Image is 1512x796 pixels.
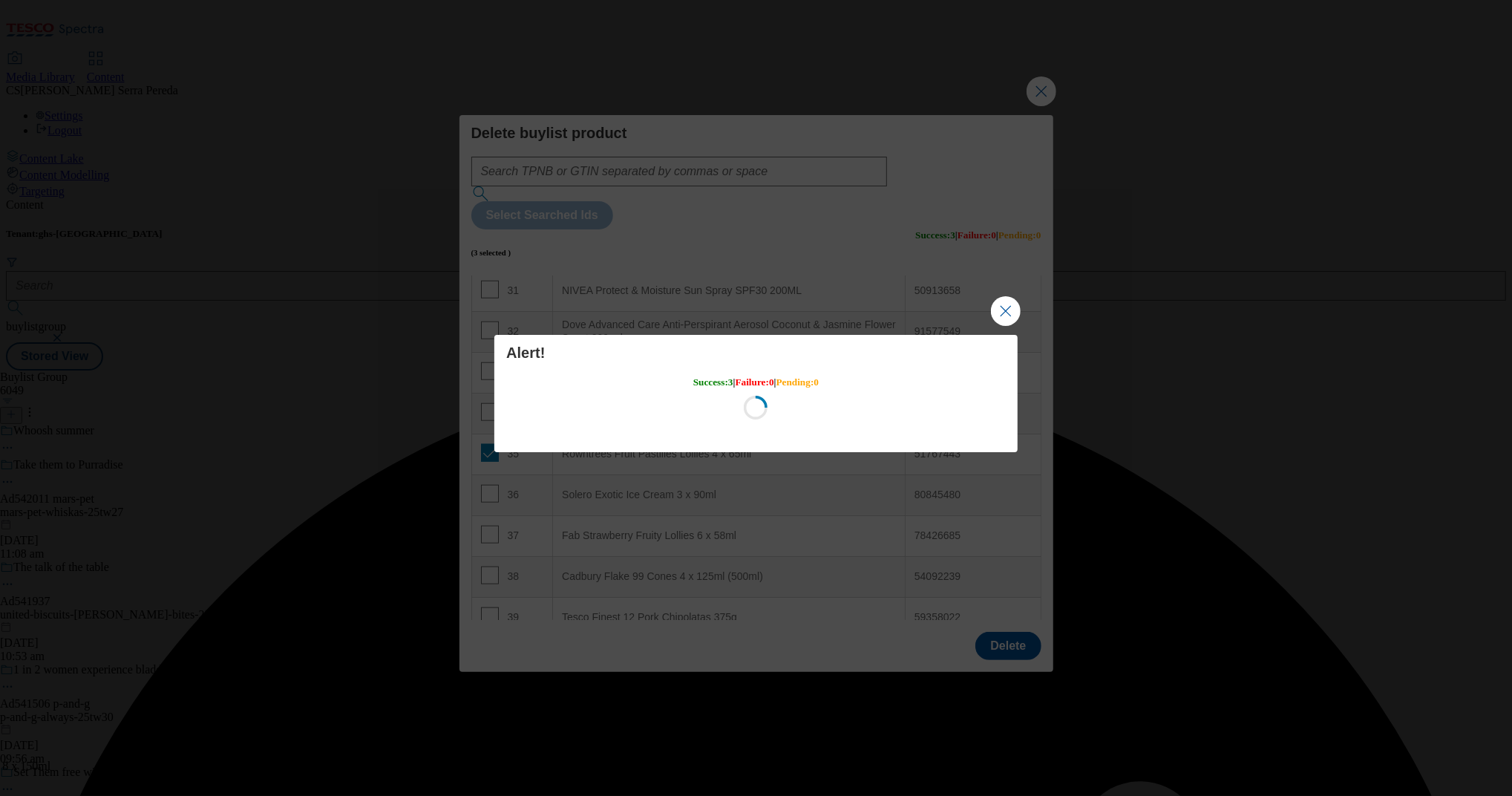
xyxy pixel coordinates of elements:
[494,335,1018,452] div: Modal
[506,344,1006,362] h4: Alert!
[693,376,819,388] h5: | |
[693,376,733,388] span: Success : 3
[991,296,1021,326] button: Close Modal
[736,376,774,388] span: Failure : 0
[776,376,819,388] span: Pending : 0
